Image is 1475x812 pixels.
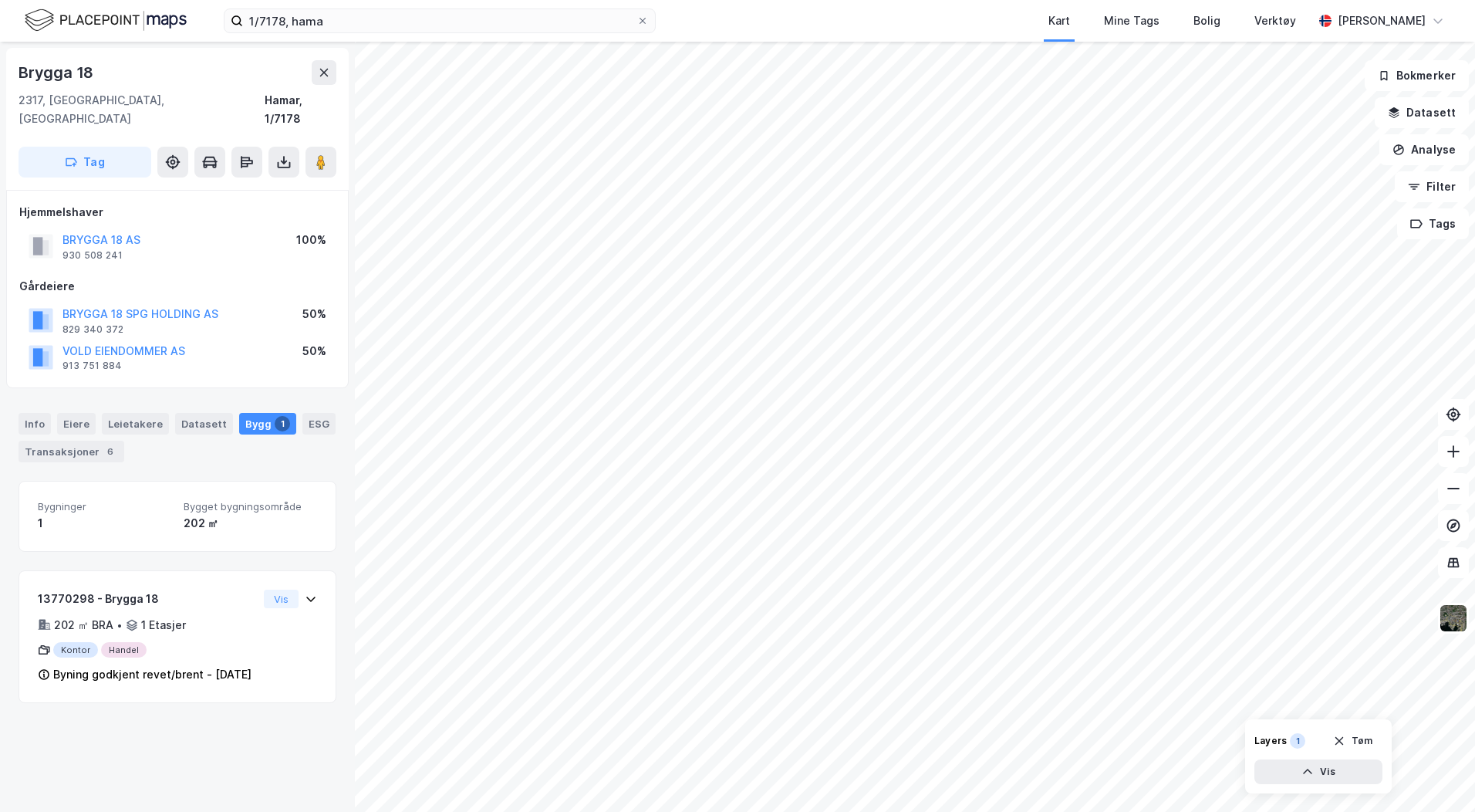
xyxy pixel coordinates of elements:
[1323,729,1382,753] button: Tøm
[1365,60,1469,91] button: Bokmerker
[302,413,336,435] div: ESG
[62,360,122,372] div: 913 751 884
[57,413,96,435] div: Eiere
[1254,735,1287,747] div: Layers
[1254,760,1382,784] button: Vis
[1439,604,1468,633] img: 9k=
[1398,738,1475,812] div: Kontrollprogram for chat
[53,665,251,684] div: Byning godkjent revet/brent - [DATE]
[239,413,296,435] div: Bygg
[1397,208,1469,239] button: Tags
[1290,733,1305,749] div: 1
[38,500,171,513] span: Bygninger
[1193,12,1220,30] div: Bolig
[102,413,169,435] div: Leietakere
[275,416,290,431] div: 1
[1338,12,1426,30] div: [PERSON_NAME]
[141,616,186,634] div: 1 Etasjer
[19,277,336,296] div: Gårdeiere
[1398,738,1475,812] iframe: Chat Widget
[296,231,326,249] div: 100%
[1048,12,1070,30] div: Kart
[243,9,636,32] input: Søk på adresse, matrikkel, gårdeiere, leietakere eller personer
[1379,134,1469,165] button: Analyse
[19,413,51,435] div: Info
[1375,97,1469,128] button: Datasett
[38,590,258,608] div: 13770298 - Brygga 18
[62,323,123,336] div: 829 340 372
[19,203,336,222] div: Hjemmelshaver
[54,616,113,634] div: 202 ㎡ BRA
[103,444,118,459] div: 6
[302,305,326,323] div: 50%
[184,514,317,533] div: 202 ㎡
[116,619,123,631] div: •
[265,91,336,128] div: Hamar, 1/7178
[1104,12,1159,30] div: Mine Tags
[184,500,317,513] span: Bygget bygningsområde
[175,413,233,435] div: Datasett
[1254,12,1296,30] div: Verktøy
[25,7,187,34] img: logo.f888ab2527a4732fd821a326f86c7f29.svg
[1395,171,1469,202] button: Filter
[19,60,96,85] div: Brygga 18
[302,342,326,360] div: 50%
[264,590,299,608] button: Vis
[62,249,123,262] div: 930 508 241
[19,441,124,462] div: Transaksjoner
[19,91,265,128] div: 2317, [GEOGRAPHIC_DATA], [GEOGRAPHIC_DATA]
[19,147,151,178] button: Tag
[38,514,171,533] div: 1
